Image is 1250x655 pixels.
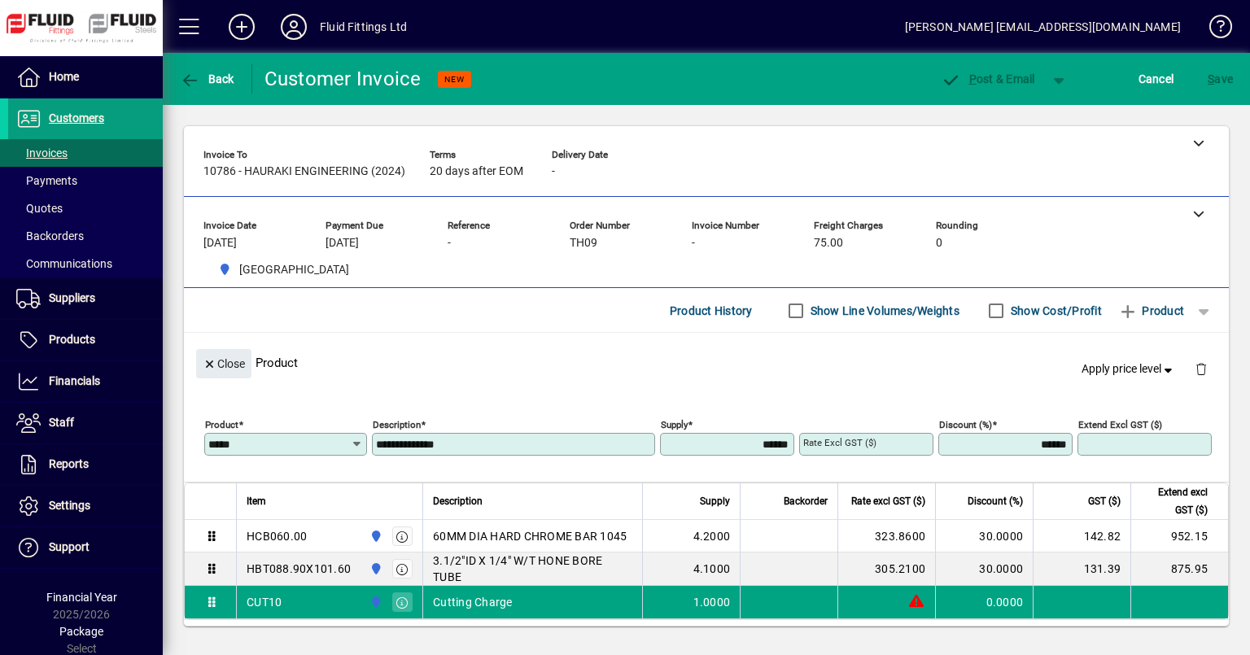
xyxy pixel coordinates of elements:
a: Products [8,320,163,360]
button: Product History [663,296,759,325]
app-page-header-button: Back [163,64,252,94]
a: Staff [8,403,163,443]
a: Payments [8,167,163,194]
a: Backorders [8,222,163,250]
td: 131.39 [1033,552,1130,586]
app-page-header-button: Close [192,356,256,370]
span: Customers [49,111,104,124]
span: Discount (%) [968,492,1023,510]
td: 875.95 [1130,552,1228,586]
div: [PERSON_NAME] [EMAIL_ADDRESS][DOMAIN_NAME] [905,14,1181,40]
span: Backorders [16,229,84,242]
button: Add [216,12,268,41]
span: [GEOGRAPHIC_DATA] [239,261,349,278]
span: Package [59,625,103,638]
span: 75.00 [814,237,843,250]
a: Support [8,527,163,568]
span: [DATE] [203,237,237,250]
a: Communications [8,250,163,277]
a: Home [8,57,163,98]
label: Show Line Volumes/Weights [807,303,959,319]
span: 4.2000 [693,528,731,544]
app-page-header-button: Delete [1182,361,1221,376]
div: Product [184,333,1229,392]
span: - [692,237,695,250]
button: Apply price level [1075,355,1182,384]
span: Supply [700,492,730,510]
span: Product History [670,298,753,324]
button: Cancel [1134,64,1178,94]
td: 30.0000 [935,552,1033,586]
span: Payments [16,174,77,187]
span: 0 [936,237,942,250]
button: Profile [268,12,320,41]
div: HBT088.90X101.60 [247,561,351,577]
mat-label: Product [205,419,238,430]
span: - [448,237,451,250]
span: Invoices [16,146,68,159]
button: Back [176,64,238,94]
td: 142.82 [1033,520,1130,552]
span: ave [1208,66,1233,92]
span: 1.0000 [693,594,731,610]
span: Apply price level [1082,360,1176,378]
mat-label: Supply [661,419,688,430]
span: Support [49,540,90,553]
td: 952.15 [1130,520,1228,552]
div: CUT10 [247,594,282,610]
a: Suppliers [8,278,163,319]
a: Knowledge Base [1197,3,1230,56]
div: Fluid Fittings Ltd [320,14,407,40]
div: 305.2100 [848,561,925,577]
span: AUCKLAND [365,527,384,545]
div: HCB060.00 [247,528,307,544]
span: ost & Email [941,72,1035,85]
span: GST ($) [1088,492,1121,510]
span: Quotes [16,202,63,215]
a: Financials [8,361,163,402]
span: P [969,72,977,85]
span: Close [203,351,245,378]
span: 4.1000 [693,561,731,577]
span: Reports [49,457,89,470]
mat-label: Rate excl GST ($) [803,437,876,448]
span: AUCKLAND [365,560,384,578]
button: Product [1110,296,1192,325]
span: Communications [16,257,112,270]
span: Financials [49,374,100,387]
span: Extend excl GST ($) [1141,483,1208,519]
span: TH09 [570,237,597,250]
span: Rate excl GST ($) [851,492,925,510]
span: Cutting Charge [433,594,513,610]
mat-label: Discount (%) [939,419,992,430]
button: Close [196,349,251,378]
a: Reports [8,444,163,485]
span: AUCKLAND [212,260,356,280]
a: Settings [8,486,163,526]
span: Description [433,492,483,510]
span: Staff [49,416,74,429]
span: Item [247,492,266,510]
span: - [552,165,555,178]
a: Invoices [8,139,163,167]
button: Save [1204,64,1237,94]
a: Quotes [8,194,163,222]
span: Product [1118,298,1184,324]
span: Backorder [784,492,828,510]
span: Cancel [1139,66,1174,92]
span: 10786 - HAURAKI ENGINEERING (2024) [203,165,405,178]
span: 3.1/2"ID X 1/4" W/T HONE BORE TUBE [433,552,632,585]
span: [DATE] [326,237,359,250]
button: Delete [1182,349,1221,388]
span: NEW [444,74,465,85]
button: Post & Email [933,64,1043,94]
span: Suppliers [49,291,95,304]
span: Home [49,70,79,83]
mat-label: Description [373,419,421,430]
mat-label: Extend excl GST ($) [1078,419,1162,430]
td: 30.0000 [935,520,1033,552]
span: Back [180,72,234,85]
span: Products [49,333,95,346]
td: 0.0000 [935,586,1033,618]
span: AUCKLAND [365,593,384,611]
